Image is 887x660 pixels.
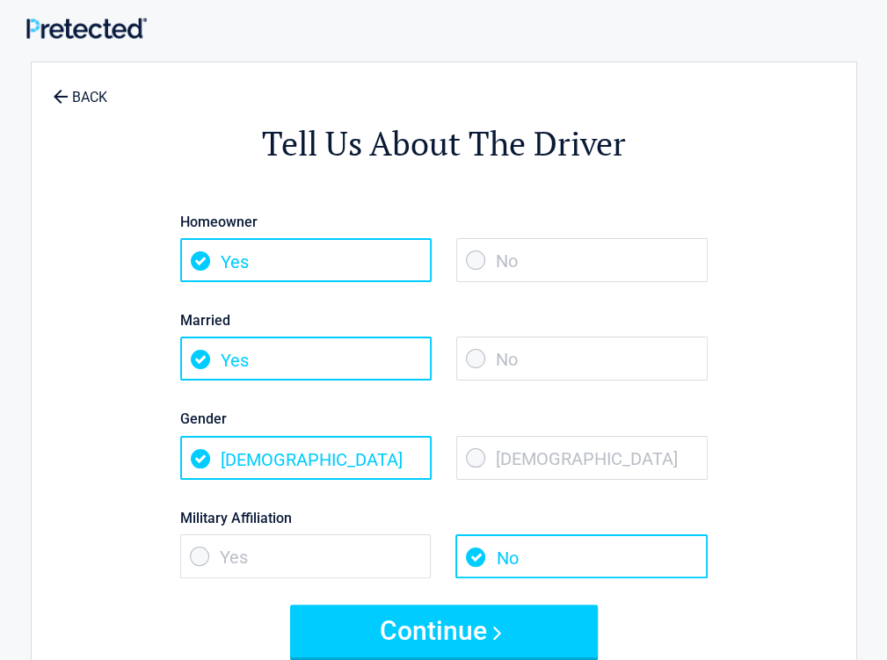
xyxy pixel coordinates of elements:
span: [DEMOGRAPHIC_DATA] [180,436,432,480]
span: Yes [180,238,432,282]
label: Homeowner [180,210,708,234]
span: Yes [180,534,432,578]
span: No [456,337,708,381]
h2: Tell Us About The Driver [128,121,760,166]
span: No [456,238,708,282]
span: Yes [180,337,432,381]
img: Main Logo [26,18,147,40]
label: Gender [180,407,708,431]
span: [DEMOGRAPHIC_DATA] [456,436,708,480]
a: BACK [49,74,111,105]
button: Continue [290,605,598,657]
label: Married [180,308,708,332]
label: Military Affiliation [180,506,708,530]
span: No [455,534,707,578]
